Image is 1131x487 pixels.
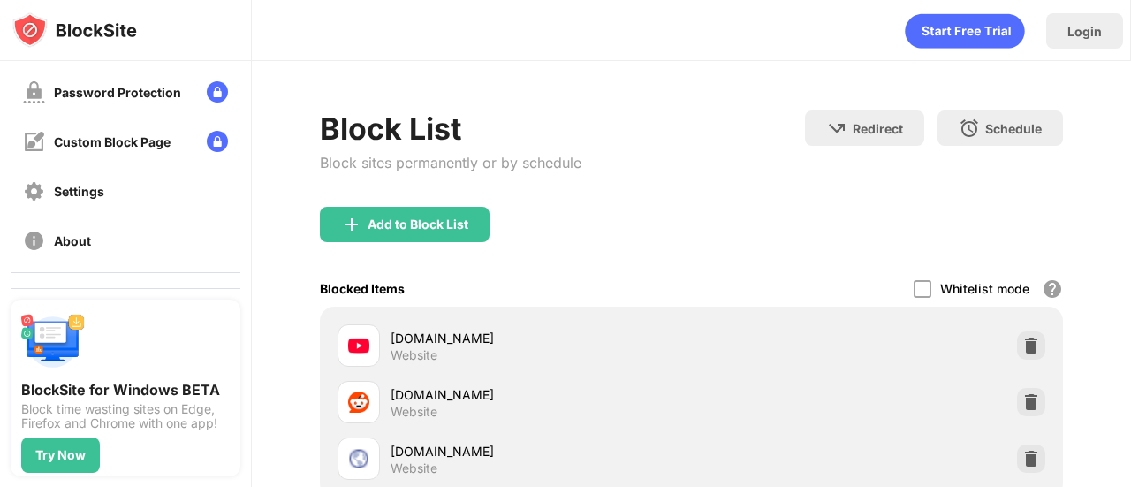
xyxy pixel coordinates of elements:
img: favicons [348,448,369,469]
div: [DOMAIN_NAME] [391,442,692,460]
div: [DOMAIN_NAME] [391,385,692,404]
img: settings-off.svg [23,180,45,202]
div: Blocked Items [320,281,405,296]
div: Redirect [853,121,903,136]
img: about-off.svg [23,230,45,252]
div: Block sites permanently or by schedule [320,154,581,171]
img: lock-menu.svg [207,81,228,103]
div: Try Now [35,448,86,462]
img: favicons [348,335,369,356]
img: lock-menu.svg [207,131,228,152]
div: Website [391,404,437,420]
div: Website [391,460,437,476]
div: [DOMAIN_NAME] [391,329,692,347]
div: Add to Block List [368,217,468,232]
img: push-desktop.svg [21,310,85,374]
div: Block time wasting sites on Edge, Firefox and Chrome with one app! [21,402,230,430]
div: BlockSite for Windows BETA [21,381,230,399]
img: customize-block-page-off.svg [23,131,45,153]
div: animation [905,13,1025,49]
img: favicons [348,392,369,413]
img: logo-blocksite.svg [12,12,137,48]
div: About [54,233,91,248]
div: Login [1067,24,1102,39]
div: Password Protection [54,85,181,100]
div: Schedule [985,121,1042,136]
div: Whitelist mode [940,281,1029,296]
div: Block List [320,110,581,147]
div: Custom Block Page [54,134,171,149]
div: Settings [54,184,104,199]
img: password-protection-off.svg [23,81,45,103]
div: Website [391,347,437,363]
